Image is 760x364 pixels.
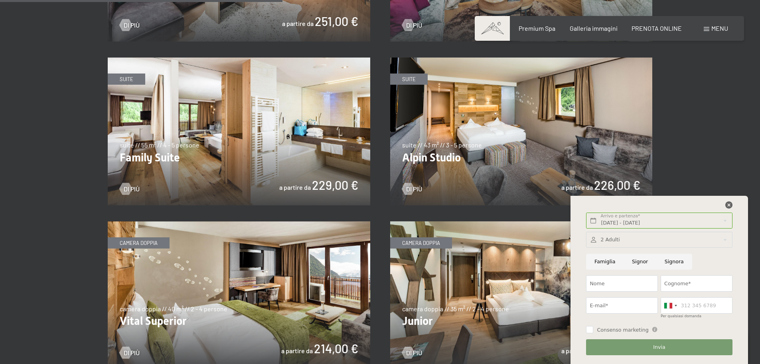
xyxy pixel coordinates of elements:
[519,24,555,32] a: Premium Spa
[406,185,422,193] span: Di più
[661,298,679,313] div: Italy (Italia): +39
[661,297,732,314] input: 312 345 6789
[124,185,140,193] span: Di più
[402,348,422,357] a: Di più
[632,24,682,32] a: PRENOTA ONLINE
[402,21,422,30] a: Di più
[586,339,732,356] button: Invia
[597,326,648,334] span: Consenso marketing
[108,58,370,63] a: Family Suite
[120,348,140,357] a: Di più
[570,24,618,32] a: Galleria immagini
[406,348,422,357] span: Di più
[402,185,422,193] a: Di più
[390,58,653,205] img: Alpin Studio
[108,58,370,205] img: Family Suite
[124,348,140,357] span: Di più
[390,58,653,63] a: Alpin Studio
[124,21,140,30] span: Di più
[120,21,140,30] a: Di più
[661,314,701,318] label: Per qualsiasi domanda
[711,24,728,32] span: Menu
[108,222,370,227] a: Vital Superior
[653,344,665,351] span: Invia
[120,185,140,193] a: Di più
[390,222,653,227] a: Junior
[406,21,422,30] span: Di più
